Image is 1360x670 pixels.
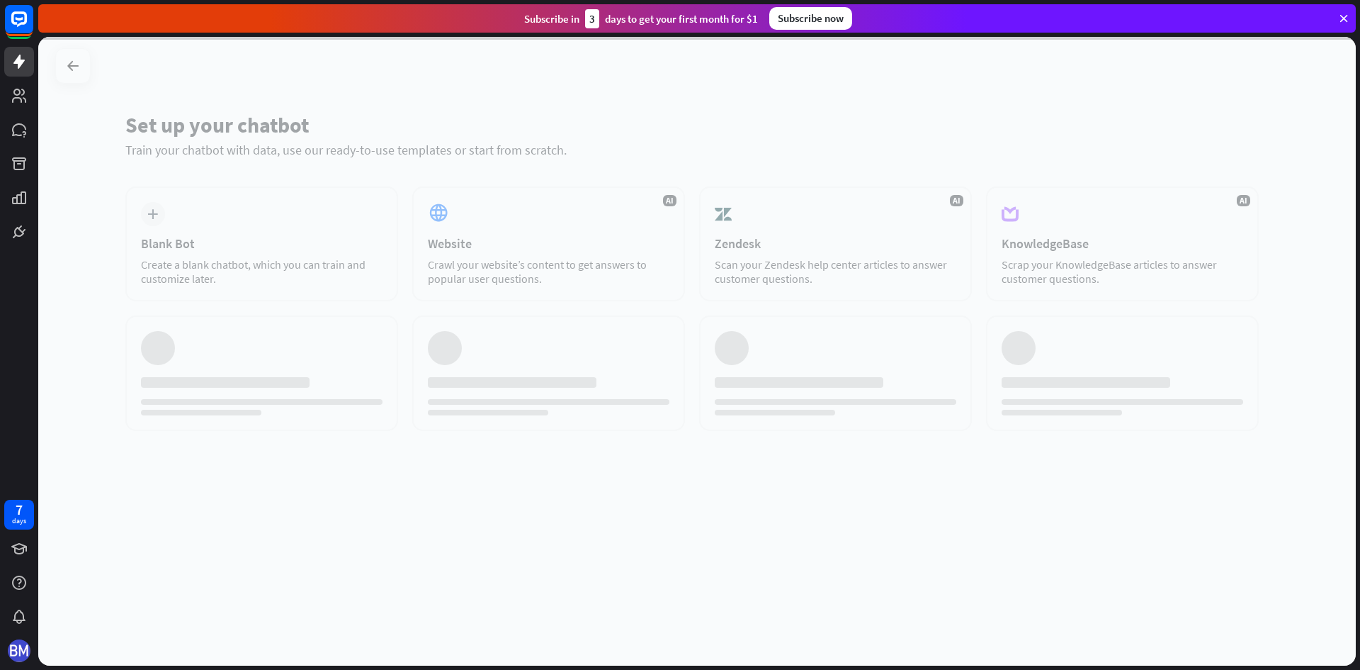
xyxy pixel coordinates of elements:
[769,7,852,30] div: Subscribe now
[16,503,23,516] div: 7
[4,500,34,530] a: 7 days
[585,9,599,28] div: 3
[524,9,758,28] div: Subscribe in days to get your first month for $1
[12,516,26,526] div: days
